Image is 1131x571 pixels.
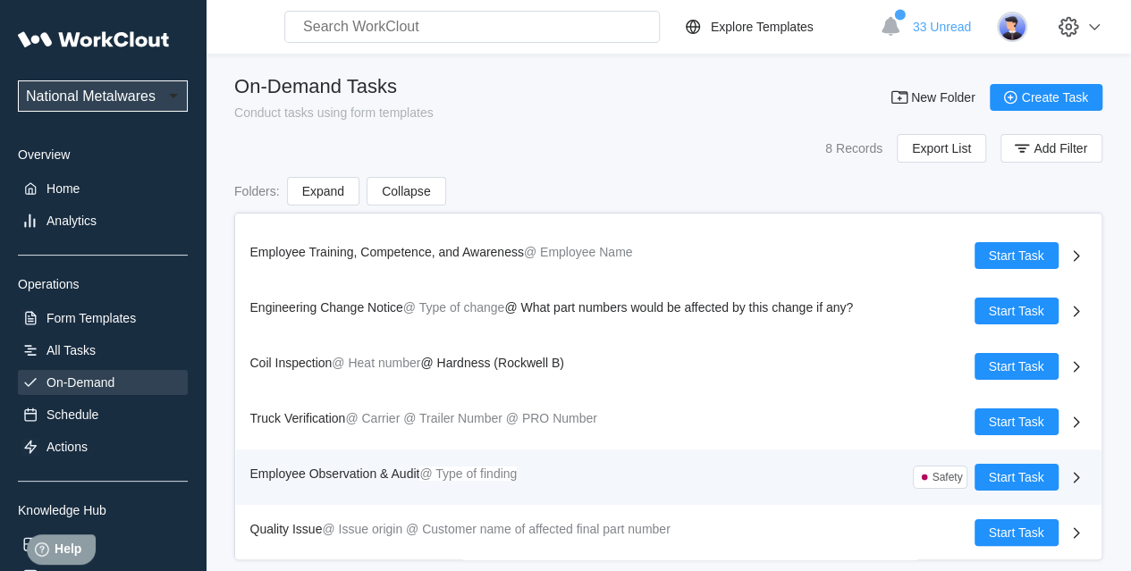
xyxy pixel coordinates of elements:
[236,228,1101,283] a: Employee Training, Competence, and Awareness@ Employee NameStart Task
[403,300,505,315] mark: @ Type of change
[18,532,188,557] a: Assets
[975,353,1059,380] button: Start Task
[825,141,882,155] div: 8 Records
[250,522,323,536] span: Quality Issue
[332,356,420,370] mark: @ Heat number
[234,184,280,198] div: Folders :
[46,181,80,196] div: Home
[912,142,971,155] span: Export List
[913,20,971,34] span: 33 Unread
[284,11,660,43] input: Search WorkClout
[18,277,188,291] div: Operations
[250,411,346,425] span: Truck Verification
[419,466,517,481] mark: @ Type of finding
[911,91,975,104] span: New Folder
[345,411,400,425] mark: @ Carrier
[997,12,1027,42] img: user-5.png
[420,356,563,370] span: @ Hardness (Rockwell B)
[46,214,97,228] div: Analytics
[975,519,1059,546] button: Start Task
[18,503,188,517] div: Knowledge Hub
[46,375,114,390] div: On-Demand
[990,84,1102,111] button: Create Task
[18,147,188,162] div: Overview
[287,177,359,206] button: Expand
[250,300,403,315] span: Engineering Change Notice
[989,471,1044,483] span: Start Task
[236,449,1101,505] a: Employee Observation & Audit@ Type of findingSafetyStart Task
[18,208,188,233] a: Analytics
[250,245,524,259] span: Employee Training, Competence, and Awareness
[879,84,990,111] button: New Folder
[18,338,188,363] a: All Tasks
[989,416,1044,428] span: Start Task
[524,245,633,259] mark: @ Employee Name
[18,434,188,459] a: Actions
[989,305,1044,317] span: Start Task
[1034,142,1087,155] span: Add Filter
[302,185,344,197] span: Expand
[932,471,962,483] div: Safety
[1000,134,1102,163] button: Add Filter
[975,298,1059,324] button: Start Task
[975,464,1059,491] button: Start Task
[382,185,430,197] span: Collapse
[18,370,188,395] a: On-Demand
[406,522,671,536] mark: @ Customer name of affected final part number
[989,249,1044,262] span: Start Task
[18,402,188,427] a: Schedule
[234,105,434,120] div: Conduct tasks using form templates
[46,343,96,357] div: All Tasks
[682,16,871,38] a: Explore Templates
[975,408,1059,435] button: Start Task
[236,394,1101,449] a: Truck Verification@ Carrier@ Trailer Number@ PRO NumberStart Task
[989,360,1044,373] span: Start Task
[403,411,502,425] mark: @ Trailer Number
[506,411,597,425] mark: @ PRO Number
[234,75,434,98] div: On-Demand Tasks
[322,522,402,536] mark: @ Issue origin
[250,356,333,370] span: Coil Inspection
[46,311,136,325] div: Form Templates
[236,283,1101,339] a: Engineering Change Notice@ Type of change@ What part numbers would be affected by this change if ...
[711,20,814,34] div: Explore Templates
[250,466,420,481] span: Employee Observation & Audit
[897,134,986,163] button: Export List
[46,440,88,454] div: Actions
[18,306,188,331] a: Form Templates
[367,177,445,206] button: Collapse
[236,505,1101,560] a: Quality Issue@ Issue origin@ Customer name of affected final part numberStart Task
[46,407,98,422] div: Schedule
[18,176,188,201] a: Home
[236,339,1101,394] a: Coil Inspection@ Heat number@ Hardness (Rockwell B)Start Task
[504,300,853,315] span: @ What part numbers would be affected by this change if any?
[989,526,1044,539] span: Start Task
[1022,91,1088,104] span: Create Task
[975,242,1059,269] button: Start Task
